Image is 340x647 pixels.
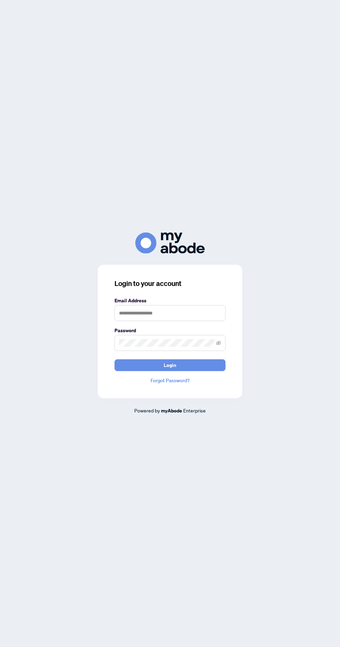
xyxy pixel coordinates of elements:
label: Email Address [114,297,226,304]
label: Password [114,327,226,334]
a: Forgot Password? [114,377,226,384]
span: Powered by [134,407,160,413]
span: Enterprise [183,407,206,413]
span: eye-invisible [216,341,221,345]
button: Login [114,359,226,371]
h3: Login to your account [114,279,226,288]
img: ma-logo [135,232,205,254]
a: myAbode [161,407,182,415]
span: Login [164,360,176,371]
